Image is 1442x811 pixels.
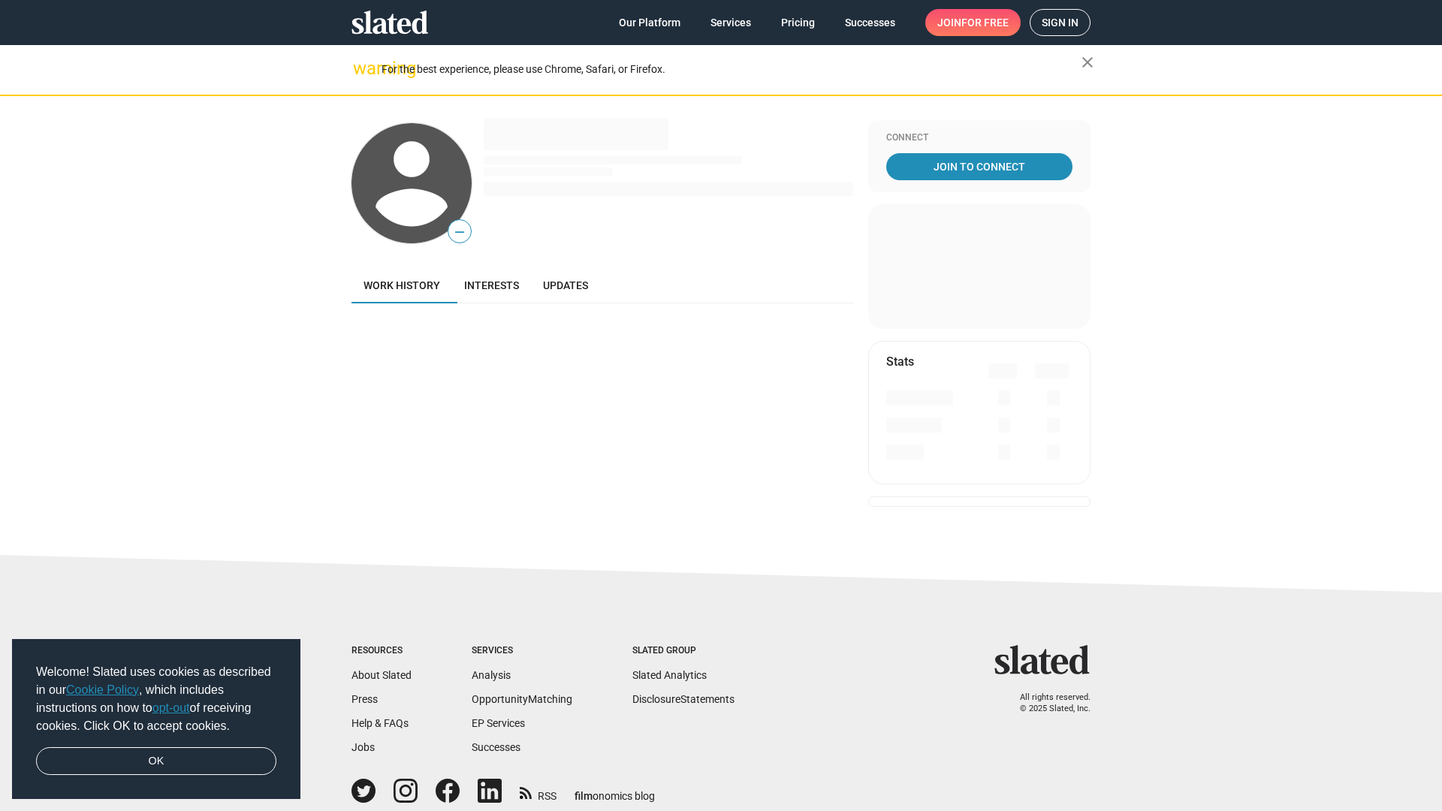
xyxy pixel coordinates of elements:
[961,9,1009,36] span: for free
[886,354,914,369] mat-card-title: Stats
[472,717,525,729] a: EP Services
[472,741,520,753] a: Successes
[632,645,735,657] div: Slated Group
[152,701,190,714] a: opt-out
[472,645,572,657] div: Services
[889,153,1069,180] span: Join To Connect
[769,9,827,36] a: Pricing
[464,279,519,291] span: Interests
[543,279,588,291] span: Updates
[925,9,1021,36] a: Joinfor free
[448,222,471,242] span: —
[36,747,276,776] a: dismiss cookie message
[472,669,511,681] a: Analysis
[66,683,139,696] a: Cookie Policy
[12,639,300,800] div: cookieconsent
[845,9,895,36] span: Successes
[351,669,412,681] a: About Slated
[351,267,452,303] a: Work history
[353,59,371,77] mat-icon: warning
[619,9,680,36] span: Our Platform
[632,669,707,681] a: Slated Analytics
[36,663,276,735] span: Welcome! Slated uses cookies as described in our , which includes instructions on how to of recei...
[886,153,1072,180] a: Join To Connect
[1030,9,1091,36] a: Sign in
[1004,692,1091,714] p: All rights reserved. © 2025 Slated, Inc.
[886,132,1072,144] div: Connect
[1078,53,1097,71] mat-icon: close
[520,780,557,803] a: RSS
[1042,10,1078,35] span: Sign in
[937,9,1009,36] span: Join
[575,790,593,802] span: film
[781,9,815,36] span: Pricing
[472,693,572,705] a: OpportunityMatching
[382,59,1081,80] div: For the best experience, please use Chrome, Safari, or Firefox.
[698,9,763,36] a: Services
[364,279,440,291] span: Work history
[452,267,531,303] a: Interests
[575,777,655,803] a: filmonomics blog
[607,9,692,36] a: Our Platform
[710,9,751,36] span: Services
[351,645,412,657] div: Resources
[833,9,907,36] a: Successes
[351,717,409,729] a: Help & FAQs
[531,267,600,303] a: Updates
[351,741,375,753] a: Jobs
[351,693,378,705] a: Press
[632,693,735,705] a: DisclosureStatements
